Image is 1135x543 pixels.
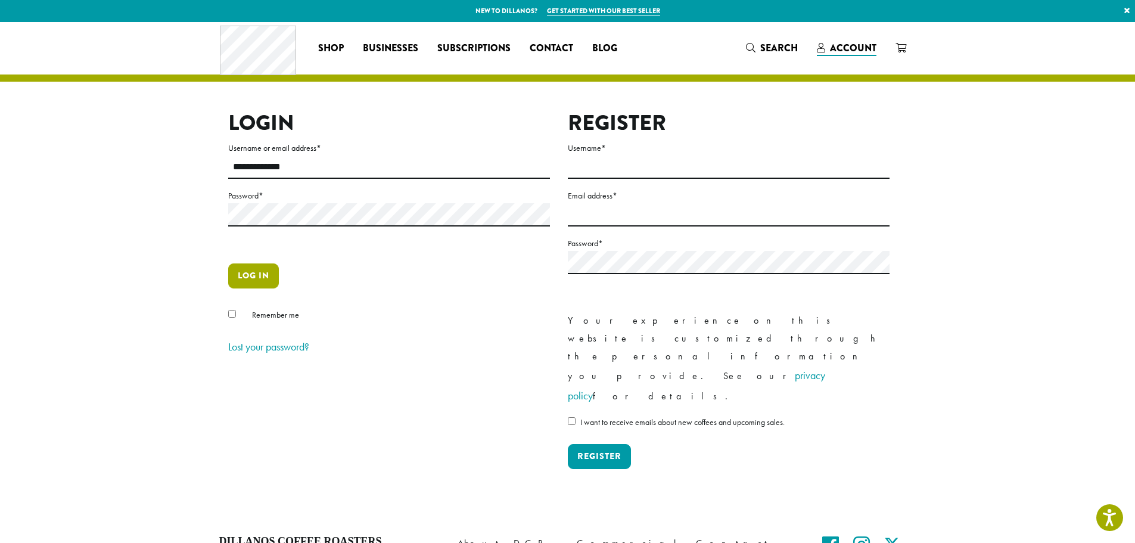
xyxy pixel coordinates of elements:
[228,141,550,156] label: Username or email address
[568,188,890,203] label: Email address
[568,312,890,406] p: Your experience on this website is customized through the personal information you provide. See o...
[318,41,344,56] span: Shop
[580,417,785,427] span: I want to receive emails about new coffees and upcoming sales.
[530,41,573,56] span: Contact
[760,41,798,55] span: Search
[568,236,890,251] label: Password
[568,368,825,402] a: privacy policy
[568,417,576,425] input: I want to receive emails about new coffees and upcoming sales.
[437,41,511,56] span: Subscriptions
[736,38,807,58] a: Search
[228,188,550,203] label: Password
[568,444,631,469] button: Register
[228,263,279,288] button: Log in
[252,309,299,320] span: Remember me
[568,110,890,136] h2: Register
[363,41,418,56] span: Businesses
[228,340,309,353] a: Lost your password?
[547,6,660,16] a: Get started with our best seller
[592,41,617,56] span: Blog
[309,39,353,58] a: Shop
[568,141,890,156] label: Username
[228,110,550,136] h2: Login
[830,41,876,55] span: Account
